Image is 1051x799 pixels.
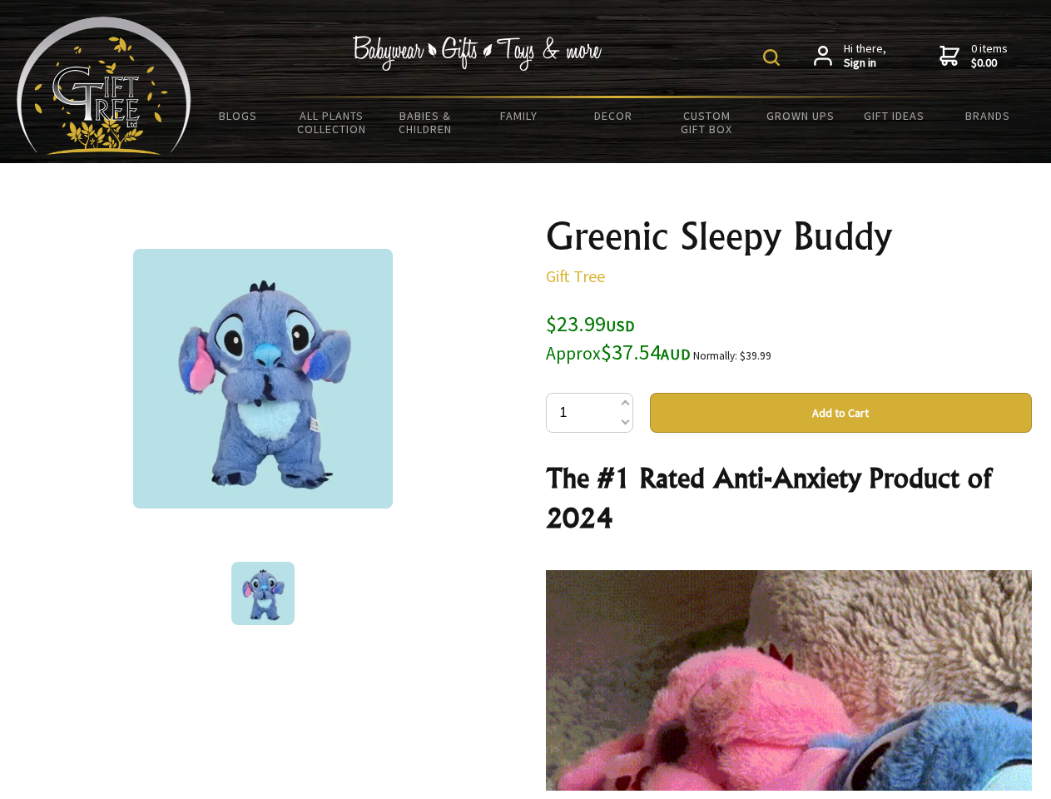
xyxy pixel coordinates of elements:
a: Grown Ups [753,98,847,133]
a: Family [473,98,567,133]
h1: Greenic Sleepy Buddy [546,216,1032,256]
strong: $0.00 [971,56,1008,71]
strong: Sign in [844,56,886,71]
span: 0 items [971,41,1008,71]
small: Normally: $39.99 [693,349,771,363]
span: AUD [661,345,691,364]
img: Greenic Sleepy Buddy [133,249,393,509]
span: Hi there, [844,42,886,71]
a: Decor [566,98,660,133]
a: Brands [941,98,1035,133]
a: Gift Ideas [847,98,941,133]
span: $23.99 $37.54 [546,310,691,365]
a: BLOGS [191,98,285,133]
button: Add to Cart [650,393,1032,433]
img: Babywear - Gifts - Toys & more [353,36,602,71]
img: Babyware - Gifts - Toys and more... [17,17,191,155]
span: USD [606,316,635,335]
a: 0 items$0.00 [939,42,1008,71]
a: Gift Tree [546,266,605,286]
small: Approx [546,342,601,365]
a: Babies & Children [379,98,473,146]
a: All Plants Collection [285,98,379,146]
strong: The #1 Rated Anti-Anxiety Product of 2024 [546,461,991,534]
a: Hi there,Sign in [814,42,886,71]
img: Greenic Sleepy Buddy [231,562,295,625]
img: product search [763,49,780,66]
a: Custom Gift Box [660,98,754,146]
